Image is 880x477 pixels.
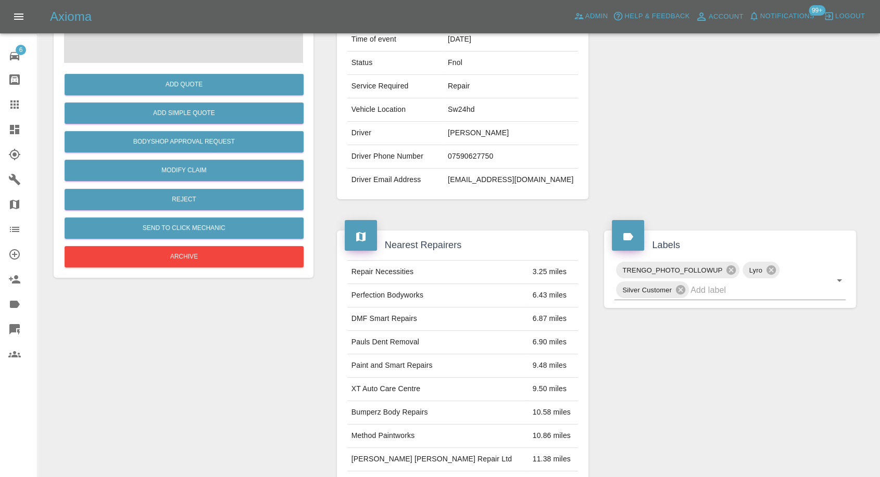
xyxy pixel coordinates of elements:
button: Help & Feedback [610,8,692,24]
button: Open drawer [6,4,31,29]
td: Sw24hd [444,98,578,122]
h4: Labels [612,238,848,252]
td: 6.90 miles [529,331,579,354]
td: Status [347,51,444,75]
input: Add label [690,282,816,298]
td: [PERSON_NAME] [PERSON_NAME] Repair Ltd [347,448,529,471]
td: 07590627750 [444,145,578,169]
td: [EMAIL_ADDRESS][DOMAIN_NAME] [444,169,578,191]
td: XT Auto Care Centre [347,378,529,401]
span: Lyro [743,264,768,276]
div: TRENGO_PHOTO_FOLLOWUP [616,262,739,278]
span: Admin [585,10,608,22]
td: Pauls Dent Removal [347,331,529,354]
span: Notifications [760,10,814,22]
button: Send to Click Mechanic [65,217,304,239]
div: Lyro [743,262,779,278]
span: Logout [835,10,865,22]
td: Repair [444,75,578,98]
td: Driver Phone Number [347,145,444,169]
div: Silver Customer [616,281,689,298]
td: Repair Necessities [347,261,529,284]
span: Help & Feedback [624,10,689,22]
button: Archive [65,246,304,267]
button: Logout [821,8,868,24]
td: [DATE] [444,28,578,51]
td: 10.58 miles [529,401,579,424]
td: 6.87 miles [529,307,579,331]
td: 9.48 miles [529,354,579,378]
button: Add Quote [65,74,304,95]
a: Modify Claim [65,160,304,181]
td: Fnol [444,51,578,75]
h5: Axioma [50,8,92,25]
a: Admin [571,8,611,24]
td: Method Paintworks [347,424,529,448]
td: Time of event [347,28,444,51]
td: Driver [347,122,444,145]
td: [PERSON_NAME] [444,122,578,145]
td: 10.86 miles [529,424,579,448]
td: Perfection Bodyworks [347,284,529,307]
td: Bumperz Body Repairs [347,401,529,424]
span: Account [709,11,744,23]
button: Open [832,273,847,288]
td: Vehicle Location [347,98,444,122]
span: Silver Customer [616,284,678,296]
button: Notifications [746,8,817,24]
td: 9.50 miles [529,378,579,401]
td: 6.43 miles [529,284,579,307]
td: Paint and Smart Repairs [347,354,529,378]
span: 99+ [809,5,825,16]
h4: Nearest Repairers [345,238,581,252]
td: DMF Smart Repairs [347,307,529,331]
button: Add Simple Quote [65,102,304,124]
td: Driver Email Address [347,169,444,191]
span: TRENGO_PHOTO_FOLLOWUP [616,264,728,276]
td: Service Required [347,75,444,98]
button: Reject [65,189,304,210]
a: Account [693,8,746,25]
td: 3.25 miles [529,261,579,284]
button: Bodyshop Approval Request [65,131,304,152]
td: 11.38 miles [529,448,579,471]
span: 6 [16,45,26,55]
